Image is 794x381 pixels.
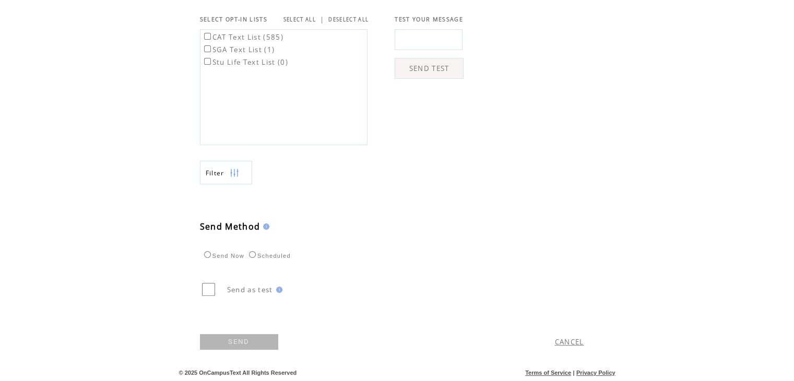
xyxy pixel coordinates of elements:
[328,16,369,23] a: DESELECT ALL
[202,45,275,54] label: SGA Text List (1)
[200,334,278,350] a: SEND
[202,253,244,259] label: Send Now
[555,337,584,347] a: CANCEL
[273,287,282,293] img: help.gif
[573,370,574,376] span: |
[576,370,615,376] a: Privacy Policy
[204,58,211,65] input: Stu Life Text List (0)
[525,370,571,376] a: Terms of Service
[200,161,252,184] a: Filter
[395,16,463,23] span: TEST YOUR MESSAGE
[204,45,211,52] input: SGA Text List (1)
[200,221,260,232] span: Send Method
[249,251,256,258] input: Scheduled
[395,58,464,79] a: SEND TEST
[179,370,297,376] span: © 2025 OnCampusText All Rights Reserved
[206,169,224,177] span: Show filters
[283,16,316,23] a: SELECT ALL
[202,32,283,42] label: CAT Text List (585)
[202,57,288,67] label: Stu Life Text List (0)
[204,33,211,40] input: CAT Text List (585)
[200,16,267,23] span: SELECT OPT-IN LISTS
[320,15,324,24] span: |
[246,253,291,259] label: Scheduled
[204,251,211,258] input: Send Now
[260,223,269,230] img: help.gif
[230,161,239,185] img: filters.png
[227,285,273,294] span: Send as test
